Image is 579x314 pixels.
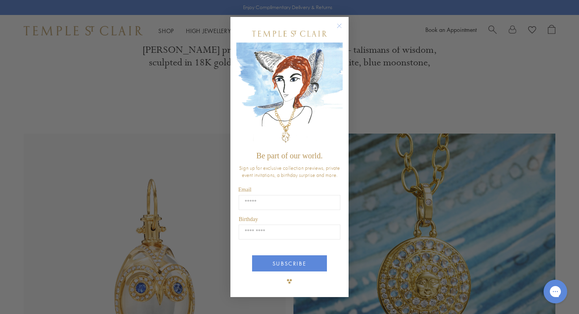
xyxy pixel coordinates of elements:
button: SUBSCRIBE [252,255,327,271]
img: c4a9eb12-d91a-4d4a-8ee0-386386f4f338.jpeg [236,43,343,148]
span: Sign up for exclusive collection previews, private event invitations, a birthday surprise and more. [239,164,340,178]
iframe: Gorgias live chat messenger [540,277,571,306]
button: Close dialog [338,25,348,35]
img: TSC [282,273,297,289]
span: Birthday [239,216,258,222]
span: Email [238,187,251,193]
input: Email [239,195,340,210]
img: Temple St. Clair [252,31,327,37]
span: Be part of our world. [256,151,323,160]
